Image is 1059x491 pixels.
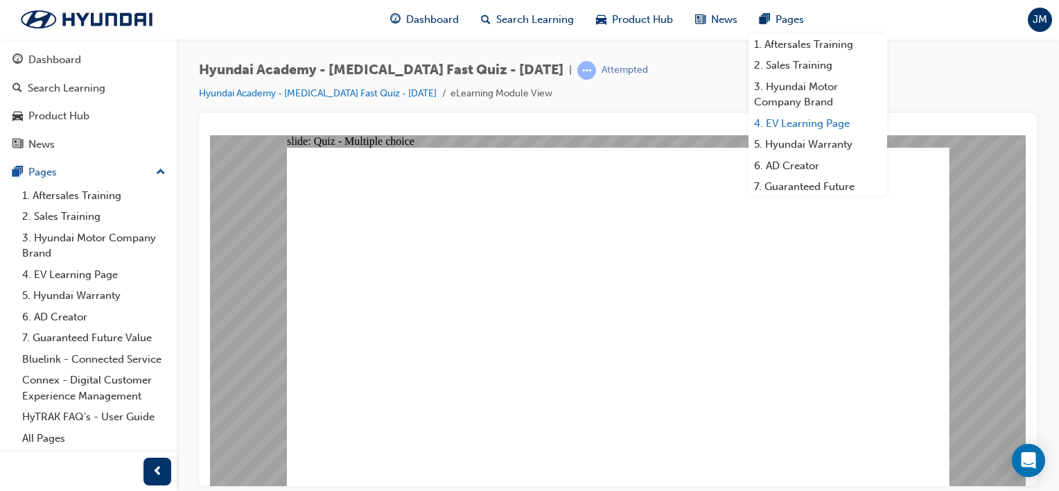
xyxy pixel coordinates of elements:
[450,86,552,102] li: eLearning Module View
[17,185,171,207] a: 1. Aftersales Training
[569,62,572,78] span: |
[749,55,887,76] a: 2. Sales Training
[1028,8,1052,32] button: JM
[6,44,171,160] button: DashboardSearch LearningProduct HubNews
[12,139,23,151] span: news-icon
[612,12,673,28] span: Product Hub
[12,83,22,95] span: search-icon
[596,11,606,28] span: car-icon
[28,80,105,96] div: Search Learning
[6,160,171,185] button: Pages
[17,307,171,328] a: 6. AD Creator
[585,6,684,34] a: car-iconProduct Hub
[17,206,171,227] a: 2. Sales Training
[711,12,737,28] span: News
[17,370,171,406] a: Connex - Digital Customer Experience Management
[17,327,171,349] a: 7. Guaranteed Future Value
[577,61,596,80] span: learningRecordVerb_ATTEMPT-icon
[152,463,163,481] span: prev-icon
[695,11,706,28] span: news-icon
[749,6,815,34] a: pages-iconPages
[496,12,574,28] span: Search Learning
[17,227,171,264] a: 3. Hyundai Motor Company Brand
[749,113,887,135] a: 4. EV Learning Page
[390,11,401,28] span: guage-icon
[481,11,491,28] span: search-icon
[17,264,171,286] a: 4. EV Learning Page
[379,6,470,34] a: guage-iconDashboard
[749,76,887,113] a: 3. Hyundai Motor Company Brand
[406,12,459,28] span: Dashboard
[6,103,171,129] a: Product Hub
[470,6,585,34] a: search-iconSearch Learning
[7,5,166,34] img: Trak
[28,108,89,124] div: Product Hub
[749,134,887,155] a: 5. Hyundai Warranty
[12,54,23,67] span: guage-icon
[199,62,563,78] span: Hyundai Academy - [MEDICAL_DATA] Fast Quiz - [DATE]
[17,428,171,449] a: All Pages
[760,11,770,28] span: pages-icon
[17,349,171,370] a: Bluelink - Connected Service
[17,285,171,307] a: 5. Hyundai Warranty
[6,132,171,157] a: News
[12,166,23,179] span: pages-icon
[1033,12,1047,28] span: JM
[6,76,171,101] a: Search Learning
[12,110,23,123] span: car-icon
[602,64,648,77] div: Attempted
[6,47,171,73] a: Dashboard
[28,52,81,68] div: Dashboard
[749,34,887,55] a: 1. Aftersales Training
[749,176,887,213] a: 7. Guaranteed Future Value
[28,137,55,153] div: News
[776,12,804,28] span: Pages
[749,155,887,177] a: 6. AD Creator
[1012,444,1045,477] div: Open Intercom Messenger
[156,164,166,182] span: up-icon
[684,6,749,34] a: news-iconNews
[17,406,171,428] a: HyTRAK FAQ's - User Guide
[28,164,57,180] div: Pages
[199,87,437,99] a: Hyundai Academy - [MEDICAL_DATA] Fast Quiz - [DATE]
